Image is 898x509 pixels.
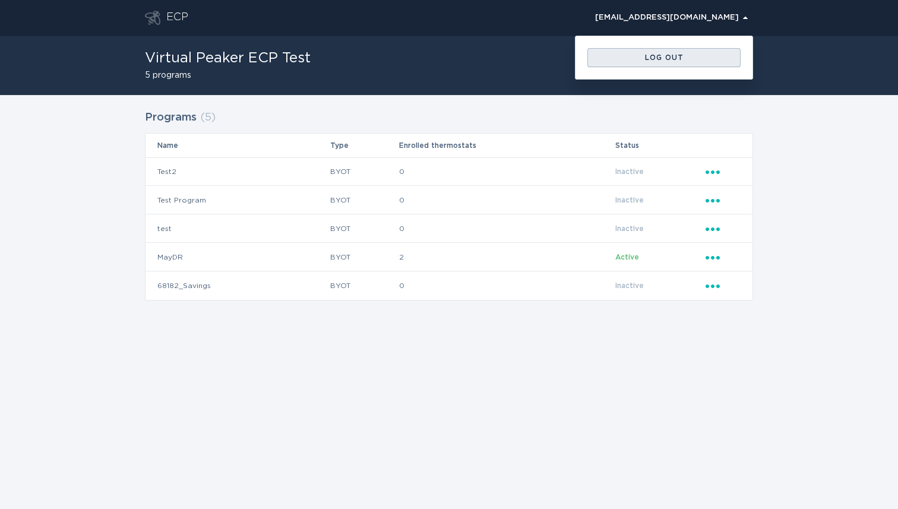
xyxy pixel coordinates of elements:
td: 0 [399,214,615,243]
span: Inactive [615,225,644,232]
tr: Table Headers [146,134,752,157]
tr: b2450bb86aa44d8db85e754ad2b6622b [146,157,752,186]
h2: 5 programs [145,71,311,80]
div: Popover menu [706,251,741,264]
th: Name [146,134,330,157]
h1: Virtual Peaker ECP Test [145,51,311,65]
tr: 67425dc8a8494f9a95ab5bbdd77a55e0 [146,243,752,271]
div: Popover menu [706,165,741,178]
span: Inactive [615,282,644,289]
div: Popover menu [706,279,741,292]
button: Go to dashboard [145,11,160,25]
tr: 3a774ada1dd542058629d647ae1f0afb [146,214,752,243]
div: Popover menu [706,222,741,235]
button: Log out [587,48,741,67]
td: Test2 [146,157,330,186]
tr: 901f00c58a294ef8a3b42c23abf6ba77 [146,271,752,300]
td: 2 [399,243,615,271]
td: BYOT [330,271,399,300]
td: Test Program [146,186,330,214]
th: Enrolled thermostats [399,134,615,157]
h2: Programs [145,107,197,128]
div: Popover menu [706,194,741,207]
span: Inactive [615,197,644,204]
td: MayDR [146,243,330,271]
td: 0 [399,157,615,186]
th: Type [330,134,399,157]
td: BYOT [330,243,399,271]
span: ( 5 ) [200,112,216,123]
div: ECP [166,11,188,25]
div: [EMAIL_ADDRESS][DOMAIN_NAME] [595,14,748,21]
td: BYOT [330,157,399,186]
td: BYOT [330,214,399,243]
td: 0 [399,186,615,214]
td: 68182_Savings [146,271,330,300]
div: Log out [593,54,735,61]
button: Open user account details [590,9,753,27]
td: BYOT [330,186,399,214]
tr: 2bcd37f2cd99465eacd9e3a75c6830d6 [146,186,752,214]
span: Inactive [615,168,644,175]
th: Status [615,134,705,157]
span: Active [615,254,639,261]
td: 0 [399,271,615,300]
td: test [146,214,330,243]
